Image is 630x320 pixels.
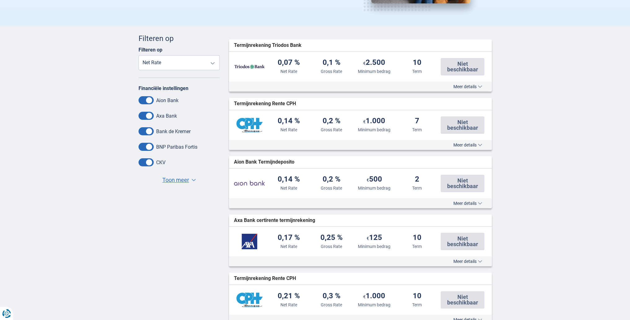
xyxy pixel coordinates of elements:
span: Axa Bank certirente termijnrekening [234,217,315,224]
div: 1.000 [363,117,385,125]
span: Termijnrekening Rente CPH [234,275,296,282]
button: Meer details [449,84,487,89]
div: 0,25 % [320,234,343,242]
div: Net Rate [280,68,297,74]
div: 10 [412,234,421,242]
div: 2 [415,175,419,184]
label: Axa Bank [156,113,177,119]
div: 0,14 % [278,117,300,125]
label: CKV [156,160,165,165]
div: 0,07 % [278,59,300,67]
label: Financiële instellingen [139,85,188,91]
div: Minimum bedrag [358,185,390,191]
div: Minimum bedrag [358,68,390,74]
span: Meer details [453,259,482,264]
span: Niet beschikbaar [444,294,480,305]
span: € [367,236,369,241]
img: CPH Bank [234,117,265,133]
span: Niet beschikbaar [444,119,480,131]
button: Meer details [449,201,487,206]
div: 0,3 % [323,292,341,300]
div: 0,2 % [323,175,341,184]
div: Gross Rate [321,127,342,133]
label: Bank de Kremer [156,128,191,134]
label: Filteren op [139,47,162,53]
span: Niet beschikbaar [444,178,480,189]
div: 0,17 % [278,234,300,242]
div: Gross Rate [321,302,342,308]
div: 0,1 % [323,59,341,67]
div: Net Rate [280,243,297,250]
button: Niet beschikbaar [441,175,484,192]
div: 0,14 % [278,175,300,184]
div: 0,21 % [278,292,300,300]
img: Aion Bank [234,176,265,191]
div: Minimum bedrag [358,243,390,250]
button: Meer details [449,142,487,147]
span: Niet beschikbaar [444,236,480,247]
div: 10 [412,292,421,300]
div: Net Rate [280,127,297,133]
div: Filteren op [139,33,220,44]
div: Net Rate [280,185,297,191]
div: Gross Rate [321,243,342,250]
button: Toon meer ▼ [161,176,198,184]
span: Toon meer [162,176,189,184]
img: Triodos [234,59,265,74]
div: Minimum bedrag [358,302,390,308]
div: 10 [412,59,421,67]
button: Niet beschikbaar [441,291,484,309]
span: Meer details [453,84,482,89]
div: Term [412,185,422,191]
button: Niet beschikbaar [441,58,484,75]
span: Meer details [453,143,482,147]
div: Net Rate [280,302,297,308]
div: 0,2 % [323,117,341,125]
label: BNP Paribas Fortis [156,144,197,150]
div: Gross Rate [321,68,342,74]
button: Niet beschikbaar [441,116,484,134]
button: Niet beschikbaar [441,233,484,250]
div: 2.500 [363,59,385,67]
div: 1.000 [363,292,385,300]
div: Term [412,127,422,133]
div: Term [412,302,422,308]
span: € [363,119,366,124]
div: Term [412,243,422,250]
img: CPH Bank [234,292,265,308]
span: Termijnrekening Rente CPH [234,100,296,107]
span: Niet beschikbaar [444,61,480,72]
div: 500 [367,175,382,184]
div: Minimum bedrag [358,127,390,133]
button: Meer details [449,259,487,264]
span: ▼ [192,179,196,181]
span: Aion Bank Termijndeposito [234,159,294,166]
span: Meer details [453,201,482,205]
span: € [367,178,369,183]
span: € [363,294,366,299]
span: Termijnrekening Triodos Bank [234,42,302,49]
div: Term [412,68,422,74]
div: 7 [415,117,419,125]
div: 125 [367,234,382,242]
span: € [363,61,366,66]
label: Aion Bank [156,97,178,103]
img: Axa Bank [234,234,265,249]
div: Gross Rate [321,185,342,191]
